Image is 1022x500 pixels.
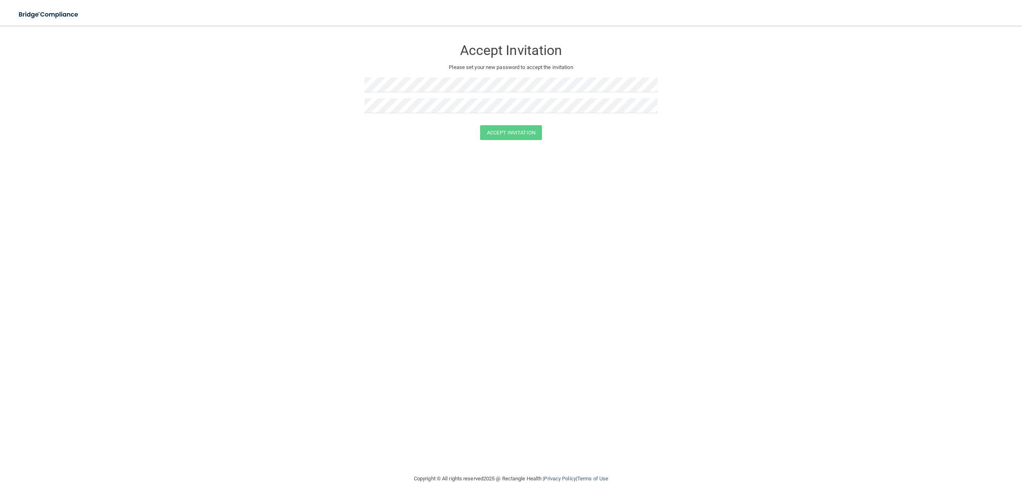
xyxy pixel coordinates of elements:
p: Please set your new password to accept the invitation [371,63,651,72]
img: bridge_compliance_login_screen.278c3ca4.svg [12,6,86,23]
a: Terms of Use [577,476,608,482]
div: Copyright © All rights reserved 2025 @ Rectangle Health | | [364,466,658,492]
iframe: Drift Widget Chat Controller [883,443,1012,475]
h3: Accept Invitation [364,43,658,58]
a: Privacy Policy [544,476,576,482]
button: Accept Invitation [480,125,542,140]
